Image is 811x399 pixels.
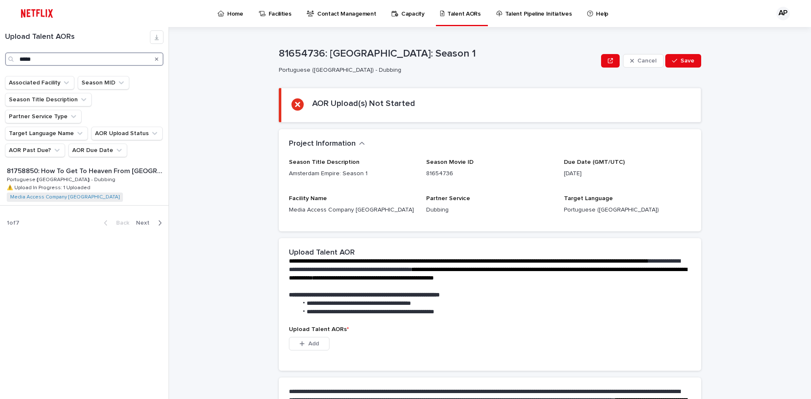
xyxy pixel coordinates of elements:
p: Amsterdam Empire: Season 1 [289,169,416,178]
span: Partner Service [426,195,470,201]
button: Season MID [78,76,129,90]
p: Media Access Company [GEOGRAPHIC_DATA] [289,206,416,214]
button: Add [289,337,329,350]
span: Target Language [564,195,613,201]
p: Portuguese ([GEOGRAPHIC_DATA]) - Dubbing [7,175,117,183]
button: Save [665,54,701,68]
button: Next [133,219,169,227]
a: Media Access Company [GEOGRAPHIC_DATA] [10,194,120,200]
h2: Upload Talent AOR [289,248,355,258]
span: Back [111,220,129,226]
h1: Upload Talent AORs [5,33,150,42]
p: [DATE] [564,169,691,178]
button: AOR Past Due? [5,144,65,157]
button: Partner Service Type [5,110,82,123]
p: Portuguese ([GEOGRAPHIC_DATA]) [564,206,691,214]
button: Back [97,219,133,227]
span: Due Date (GMT/UTC) [564,159,625,165]
h2: Project Information [289,139,356,149]
button: Project Information [289,139,365,149]
button: Associated Facility [5,76,74,90]
span: Save [680,58,694,64]
button: Target Language Name [5,127,88,140]
button: Cancel [623,54,664,68]
span: Upload Talent AORs [289,326,349,332]
span: Next [136,220,155,226]
span: Season Movie ID [426,159,474,165]
button: AOR Upload Status [91,127,163,140]
p: 81654736: [GEOGRAPHIC_DATA]: Season 1 [279,48,598,60]
p: Portuguese ([GEOGRAPHIC_DATA]) - Dubbing [279,67,594,74]
div: AP [776,7,790,20]
button: AOR Due Date [68,144,127,157]
button: Season Title Description [5,93,92,106]
img: ifQbXi3ZQGMSEF7WDB7W [17,5,57,22]
span: Cancel [637,58,656,64]
p: 81758850: How To Get To Heaven From Belfast: Season 1 [7,166,167,175]
input: Search [5,52,163,66]
p: ⚠️ Upload In Progress: 1 Uploaded [7,183,92,191]
p: Dubbing [426,206,553,214]
p: 81654736 [426,169,553,178]
span: Add [308,341,319,347]
span: Facility Name [289,195,327,201]
span: Season Title Description [289,159,359,165]
h2: AOR Upload(s) Not Started [312,98,415,109]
